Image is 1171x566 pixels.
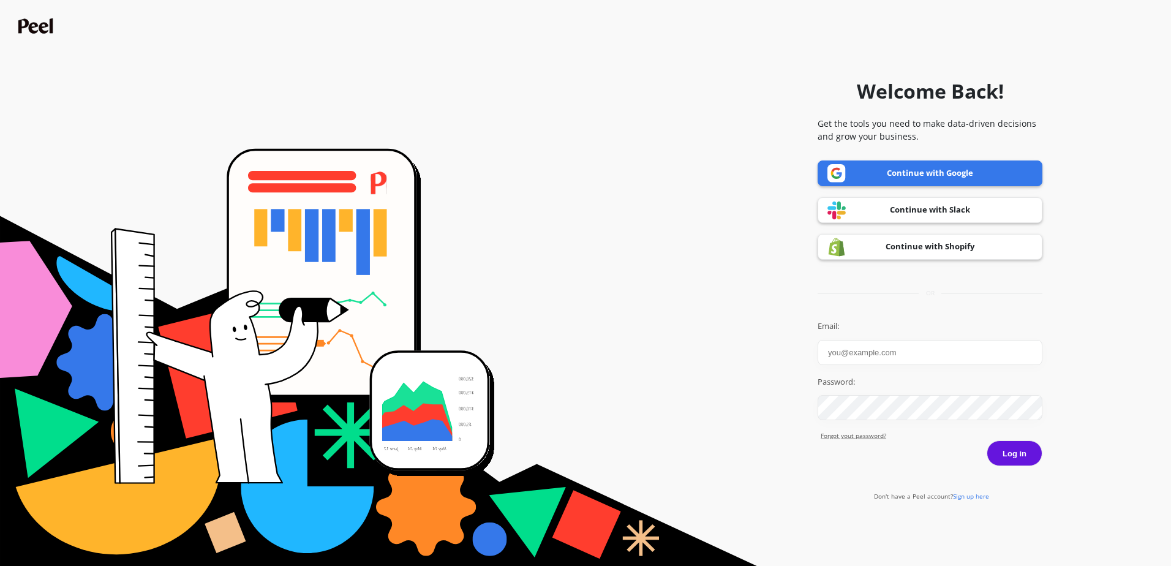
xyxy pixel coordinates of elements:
a: Continue with Shopify [818,234,1042,260]
p: Get the tools you need to make data-driven decisions and grow your business. [818,117,1042,143]
a: Don't have a Peel account?Sign up here [874,492,989,500]
label: Password: [818,376,1042,388]
img: Shopify logo [827,238,846,257]
span: Sign up here [953,492,989,500]
a: Forgot yout password? [821,431,1042,440]
h1: Welcome Back! [857,77,1004,106]
a: Continue with Google [818,160,1042,186]
label: Email: [818,320,1042,333]
img: Slack logo [827,201,846,220]
button: Log in [987,440,1042,466]
div: or [818,289,1042,298]
img: Peel [18,18,56,34]
img: Google logo [827,164,846,183]
a: Continue with Slack [818,197,1042,223]
input: you@example.com [818,340,1042,365]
